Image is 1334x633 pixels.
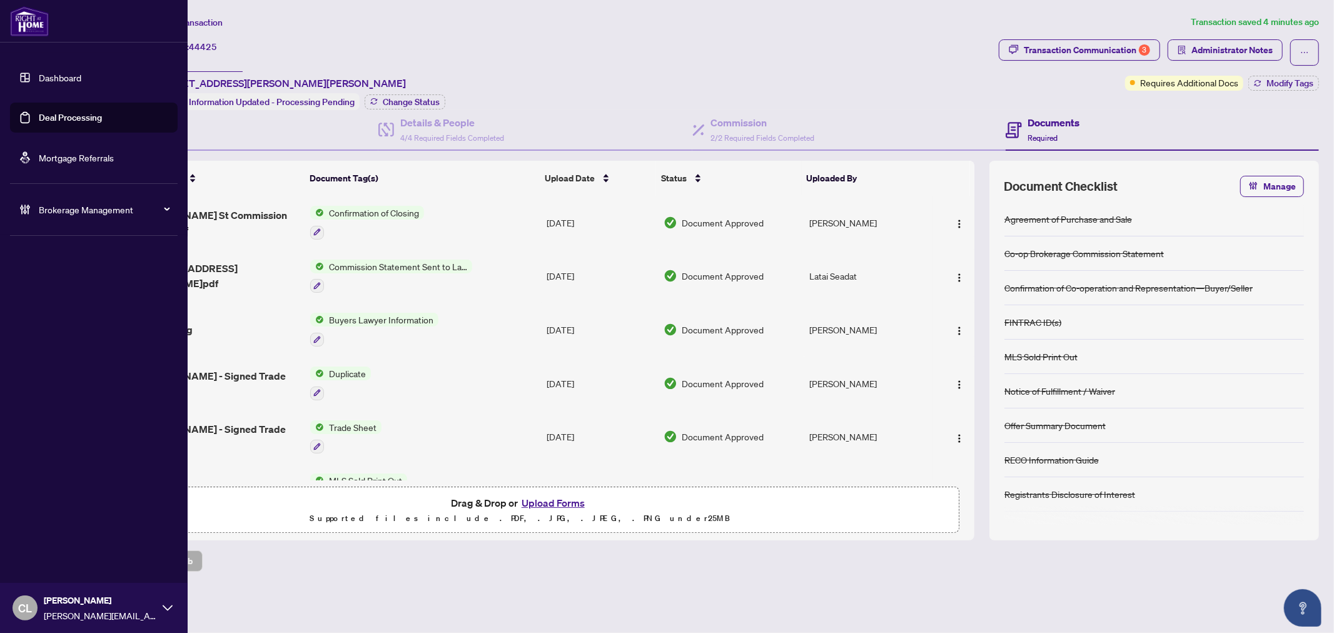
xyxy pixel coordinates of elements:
[999,39,1160,61] button: Transaction Communication3
[324,313,438,327] span: Buyers Lawyer Information
[155,93,360,110] div: Status:
[324,206,424,220] span: Confirmation of Closing
[804,463,933,517] td: Latai Seadat
[1178,46,1186,54] span: solution
[1004,453,1099,467] div: RECO Information Guide
[310,420,382,454] button: Status IconTrade Sheet
[949,213,969,233] button: Logo
[1004,315,1061,329] div: FINTRAC ID(s)
[310,206,324,220] img: Status Icon
[682,377,764,390] span: Document Approved
[305,161,540,196] th: Document Tag(s)
[310,313,324,327] img: Status Icon
[1139,44,1150,56] div: 3
[802,161,930,196] th: Uploaded By
[804,303,933,357] td: [PERSON_NAME]
[540,161,656,196] th: Upload Date
[1300,48,1309,57] span: ellipsis
[121,261,300,291] span: CS - [STREET_ADDRESS][PERSON_NAME]pdf
[804,196,933,250] td: [PERSON_NAME]
[44,594,156,607] span: [PERSON_NAME]
[310,420,324,434] img: Status Icon
[949,266,969,286] button: Logo
[189,41,217,53] span: 44425
[656,161,802,196] th: Status
[682,269,764,283] span: Document Approved
[954,433,964,443] img: Logo
[542,357,659,410] td: [DATE]
[664,269,677,283] img: Document Status
[310,260,472,293] button: Status IconCommission Statement Sent to Lawyer
[400,115,504,130] h4: Details & People
[949,373,969,393] button: Logo
[954,219,964,229] img: Logo
[451,495,589,511] span: Drag & Drop or
[81,487,959,534] span: Drag & Drop orUpload FormsSupported files include .PDF, .JPG, .JPEG, .PNG under25MB
[400,133,504,143] span: 4/4 Required Fields Completed
[310,313,438,347] button: Status IconBuyers Lawyer Information
[954,326,964,336] img: Logo
[1263,176,1296,196] span: Manage
[10,6,49,36] img: logo
[1240,176,1304,197] button: Manage
[310,206,424,240] button: Status IconConfirmation of Closing
[155,76,406,91] span: [STREET_ADDRESS][PERSON_NAME][PERSON_NAME]
[545,171,595,185] span: Upload Date
[189,96,355,108] span: Information Updated - Processing Pending
[711,133,815,143] span: 2/2 Required Fields Completed
[310,367,324,380] img: Status Icon
[664,377,677,390] img: Document Status
[664,430,677,443] img: Document Status
[954,273,964,283] img: Logo
[121,368,300,398] span: 26 [PERSON_NAME] - Signed Trade Record.pdf
[711,115,815,130] h4: Commission
[664,323,677,337] img: Document Status
[324,260,472,273] span: Commission Statement Sent to Lawyer
[88,511,951,526] p: Supported files include .PDF, .JPG, .JPEG, .PNG under 25 MB
[542,463,659,517] td: [DATE]
[542,410,659,464] td: [DATE]
[1004,212,1132,226] div: Agreement of Purchase and Sale
[1140,76,1238,89] span: Requires Additional Docs
[661,171,687,185] span: Status
[39,112,102,123] a: Deal Processing
[518,495,589,511] button: Upload Forms
[542,196,659,250] td: [DATE]
[682,430,764,443] span: Document Approved
[1024,40,1150,60] div: Transaction Communication
[1028,133,1058,143] span: Required
[39,152,114,163] a: Mortgage Referrals
[39,203,169,216] span: Brokerage Management
[1004,487,1135,501] div: Registrants Disclosure of Interest
[310,367,371,400] button: Status IconDuplicate
[324,420,382,434] span: Trade Sheet
[1004,281,1253,295] div: Confirmation of Co-operation and Representation—Buyer/Seller
[1168,39,1283,61] button: Administrator Notes
[682,323,764,337] span: Document Approved
[682,216,764,230] span: Document Approved
[804,410,933,464] td: [PERSON_NAME]
[310,473,324,487] img: Status Icon
[804,357,933,410] td: [PERSON_NAME]
[1191,15,1319,29] article: Transaction saved 4 minutes ago
[116,161,305,196] th: (20) File Name
[365,94,445,109] button: Change Status
[949,427,969,447] button: Logo
[121,208,300,238] span: 26 [PERSON_NAME] St Commission Statement.pdf
[1004,350,1078,363] div: MLS Sold Print Out
[156,17,223,28] span: View Transaction
[1191,40,1273,60] span: Administrator Notes
[121,422,300,452] span: 26 [PERSON_NAME] - Signed Trade Record.pdf
[1284,589,1321,627] button: Open asap
[310,260,324,273] img: Status Icon
[383,98,440,106] span: Change Status
[18,599,32,617] span: CL
[949,320,969,340] button: Logo
[1004,246,1164,260] div: Co-op Brokerage Commission Statement
[324,473,407,487] span: MLS Sold Print Out
[954,380,964,390] img: Logo
[39,72,81,83] a: Dashboard
[542,303,659,357] td: [DATE]
[1004,384,1115,398] div: Notice of Fulfillment / Waiver
[542,250,659,303] td: [DATE]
